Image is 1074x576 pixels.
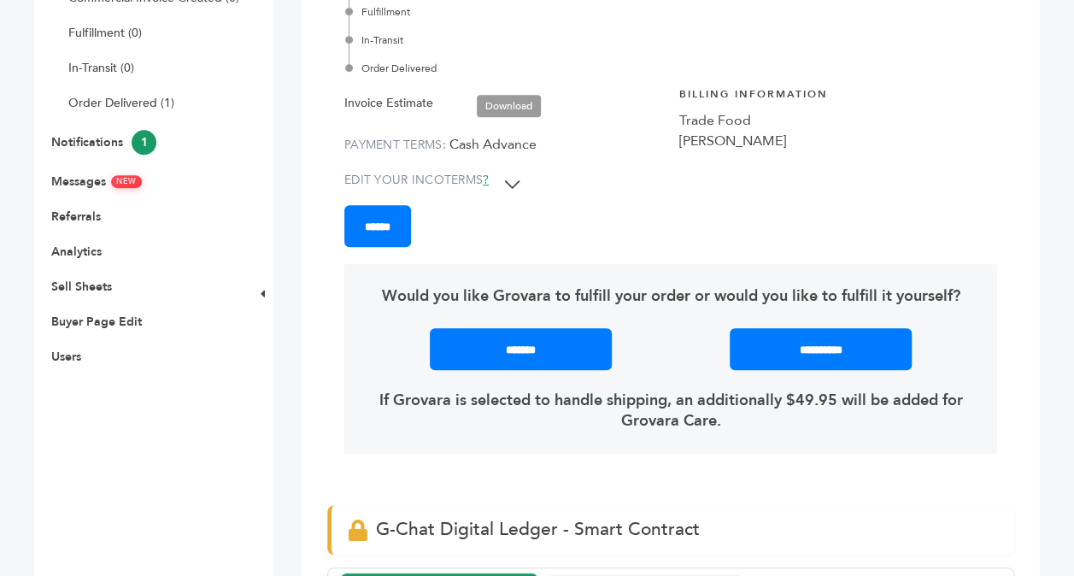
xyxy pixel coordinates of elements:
[483,172,489,188] a: ?
[371,370,971,432] div: If Grovara is selected to handle shipping, an additionally $49.95 will be added for Grovara Care.
[349,32,662,48] div: In-Transit
[449,135,537,154] span: Cash Advance
[68,25,142,41] a: Fulfillment (0)
[349,61,662,76] div: Order Delivered
[51,279,112,295] a: Sell Sheets
[679,131,997,151] div: [PERSON_NAME]
[51,349,81,365] a: Users
[51,314,142,330] a: Buyer Page Edit
[51,209,101,225] a: Referrals
[349,4,662,20] div: Fulfillment
[51,244,102,260] a: Analytics
[344,93,433,114] label: Invoice Estimate
[344,264,997,454] div: Would you like Grovara to fulfill your order or would you like to fulfill it yourself?
[111,175,142,188] span: NEW
[477,95,541,117] a: Download
[376,517,700,542] span: G-Chat Digital Ledger - Smart Contract
[51,173,142,190] a: MessagesNEW
[68,95,174,111] a: Order Delivered (1)
[68,60,134,76] a: In-Transit (0)
[132,130,156,155] span: 1
[679,74,997,110] h4: Billing Information
[344,172,489,189] label: EDIT YOUR INCOTERMS
[51,134,156,150] a: Notifications1
[679,110,997,131] div: Trade Food
[344,137,446,153] label: PAYMENT TERMS:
